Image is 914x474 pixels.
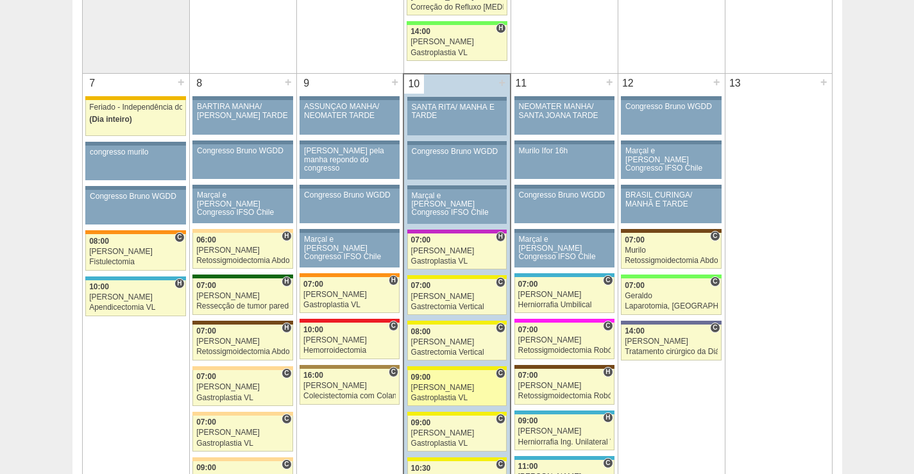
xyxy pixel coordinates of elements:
a: SANTA RITA/ MANHÃ E TARDE [407,101,507,135]
div: Key: Aviso [85,142,185,146]
div: Fistulectomia [89,258,182,266]
div: [PERSON_NAME] [411,247,504,255]
a: C 09:00 [PERSON_NAME] Gastroplastia VL [407,416,507,452]
span: 08:00 [411,327,431,336]
a: H 07:00 [PERSON_NAME] Gastroplastia VL [407,233,507,269]
span: 07:00 [196,372,216,381]
div: + [496,74,507,91]
div: + [818,74,829,90]
div: [PERSON_NAME] [196,246,289,255]
div: 7 [83,74,103,93]
span: Consultório [603,321,613,331]
div: Apendicectomia VL [89,303,182,312]
span: Hospital [603,367,613,377]
span: 10:30 [411,464,431,473]
div: Key: São Luiz - SCS [85,230,185,234]
span: 07:00 [625,281,645,290]
a: H 14:00 [PERSON_NAME] Gastroplastia VL [407,25,507,61]
span: Consultório [389,321,398,331]
a: BARTIRA MANHÃ/ [PERSON_NAME] TARDE [192,100,292,135]
div: Gastroplastia VL [411,439,504,448]
a: Marçal e [PERSON_NAME] Congresso IFSO Chile [407,189,507,224]
div: [PERSON_NAME] [303,382,396,390]
span: Hospital [389,275,398,285]
span: (Dia inteiro) [89,115,132,124]
div: Gastroplastia VL [411,257,504,266]
span: Consultório [496,323,505,333]
div: 12 [618,74,638,93]
div: Key: Aviso [407,141,507,145]
div: Key: Aviso [192,185,292,189]
span: Consultório [603,458,613,468]
div: Retossigmoidectomia Abdominal VL [196,348,289,356]
div: Key: Aviso [300,185,400,189]
a: Congresso Bruno WGDD [192,144,292,179]
span: 07:00 [196,281,216,290]
div: Feriado - Independência do [GEOGRAPHIC_DATA] [89,103,182,112]
a: C 09:00 [PERSON_NAME] Gastroplastia VL [407,370,507,406]
div: Gastroplastia VL [196,439,289,448]
span: 11:00 [518,462,538,471]
div: Key: Aviso [514,96,614,100]
a: H 10:00 [PERSON_NAME] Apendicectomia VL [85,280,185,316]
span: 07:00 [196,418,216,427]
a: Marçal e [PERSON_NAME] Congresso IFSO Chile [192,189,292,223]
div: Key: Santa Joana [192,321,292,325]
div: 8 [190,74,210,93]
a: C 07:00 Murilo Retossigmoidectomia Abdominal VL [621,233,721,269]
span: Consultório [496,414,505,424]
div: Key: Aviso [514,140,614,144]
span: Consultório [603,275,613,285]
div: Key: Santa Rita [407,366,507,370]
div: + [604,74,615,90]
div: 10 [404,74,424,94]
a: Marçal e [PERSON_NAME] Congresso IFSO Chile [621,144,721,179]
div: [PERSON_NAME] [411,338,504,346]
a: H 07:00 [PERSON_NAME] Gastroplastia VL [300,277,400,313]
div: Retossigmoidectomia Robótica [518,346,611,355]
span: 10:00 [303,325,323,334]
div: Key: Feriado [85,96,185,100]
div: Key: Bartira [192,366,292,370]
div: [PERSON_NAME] [196,292,289,300]
span: Consultório [389,367,398,377]
span: 07:00 [518,280,538,289]
div: Key: Neomater [514,273,614,277]
a: Congresso Bruno WGDD [300,189,400,223]
a: Marçal e [PERSON_NAME] Congresso IFSO Chile [300,233,400,267]
div: Key: Neomater [514,456,614,460]
div: [PERSON_NAME] [625,337,718,346]
a: NEOMATER MANHÃ/ SANTA JOANA TARDE [514,100,614,135]
div: Congresso Bruno WGDD [625,103,717,111]
span: 14:00 [410,27,430,36]
span: Consultório [496,459,505,470]
span: 09:00 [411,373,431,382]
div: [PERSON_NAME] [196,383,289,391]
span: 09:00 [518,416,538,425]
div: [PERSON_NAME] [89,248,182,256]
div: Key: Aviso [192,140,292,144]
div: Murilo Ifor 16h [519,147,610,155]
div: Marçal e [PERSON_NAME] Congresso IFSO Chile [519,235,610,261]
div: NEOMATER MANHÃ/ SANTA JOANA TARDE [519,103,610,119]
span: Consultório [710,231,720,241]
a: C 16:00 [PERSON_NAME] Colecistectomia com Colangiografia VL [300,369,400,405]
div: [PERSON_NAME] [411,384,504,392]
div: [PERSON_NAME] [411,429,504,437]
a: H 07:00 [PERSON_NAME] Retossigmoidectomia Abdominal VL [192,325,292,360]
a: C 07:00 Geraldo Laparotomia, [GEOGRAPHIC_DATA], Drenagem, Bridas VL [621,278,721,314]
a: H 09:00 [PERSON_NAME] Herniorrafia Ing. Unilateral VL [514,414,614,450]
div: [PERSON_NAME] [89,293,182,301]
div: Marçal e [PERSON_NAME] Congresso IFSO Chile [412,192,503,217]
span: Consultório [710,276,720,287]
span: Hospital [282,276,291,287]
div: [PERSON_NAME] [518,291,611,299]
a: H 07:00 [PERSON_NAME] Retossigmoidectomia Robótica [514,369,614,405]
div: SANTA RITA/ MANHÃ E TARDE [412,103,503,120]
div: [PERSON_NAME] [303,291,396,299]
div: Key: Bartira [192,457,292,461]
a: C 10:00 [PERSON_NAME] Hemorroidectomia [300,323,400,359]
div: + [389,74,400,90]
div: Gastroplastia VL [303,301,396,309]
div: Gastroplastia VL [410,49,504,57]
